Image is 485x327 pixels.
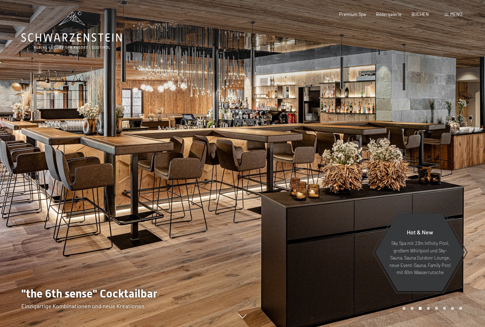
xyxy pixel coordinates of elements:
[407,229,433,235] span: Hot & New
[400,307,462,310] div: Carousel Pagination
[450,11,462,17] span: Menü
[443,307,446,310] div: Carousel Page 6
[412,11,429,17] a: BUCHEN
[410,307,414,310] div: Carousel Page 2
[375,213,465,291] a: Hot & New Sky Spa mit 23m Infinity Pool, großem Whirlpool und Sky-Sauna, Sauna Outdoor Lounge, ne...
[451,307,454,310] div: Carousel Page 7
[435,307,438,310] div: Carousel Page 5
[389,240,451,276] p: Sky Spa mit 23m Infinity Pool, großem Whirlpool und Sky-Sauna, Sauna Outdoor Lounge, neue Event-S...
[403,307,406,310] div: Carousel Page 1
[459,307,462,310] div: Carousel Page 8
[419,307,422,310] div: Carousel Page 3 (Current Slide)
[376,11,402,17] a: Bildergalerie
[339,11,366,17] a: Premium Spa
[427,307,430,310] div: Carousel Page 4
